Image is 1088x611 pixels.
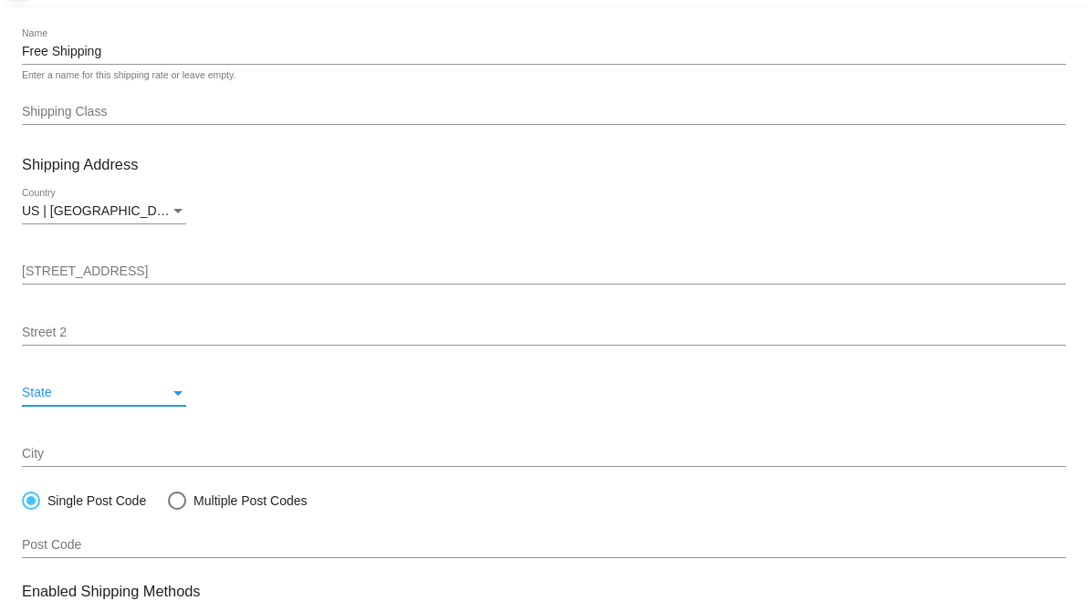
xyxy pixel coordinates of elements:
h3: Enabled Shipping Methods [22,583,1066,600]
input: Name [22,45,1066,59]
h3: Shipping Address [22,156,1066,173]
mat-select: Country [22,204,186,219]
input: City [22,447,1066,461]
span: US | [GEOGRAPHIC_DATA] [22,203,183,218]
input: Post Code [22,538,1066,553]
div: Single Post Code [40,493,146,508]
div: Multiple Post Codes [186,493,308,508]
span: State [22,385,52,399]
mat-select: State [22,386,186,400]
input: Street 1 [22,264,1066,279]
div: Enter a name for this shipping rate or leave empty. [22,70,235,81]
input: Shipping Class [22,105,1066,119]
input: Street 2 [22,326,1066,340]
